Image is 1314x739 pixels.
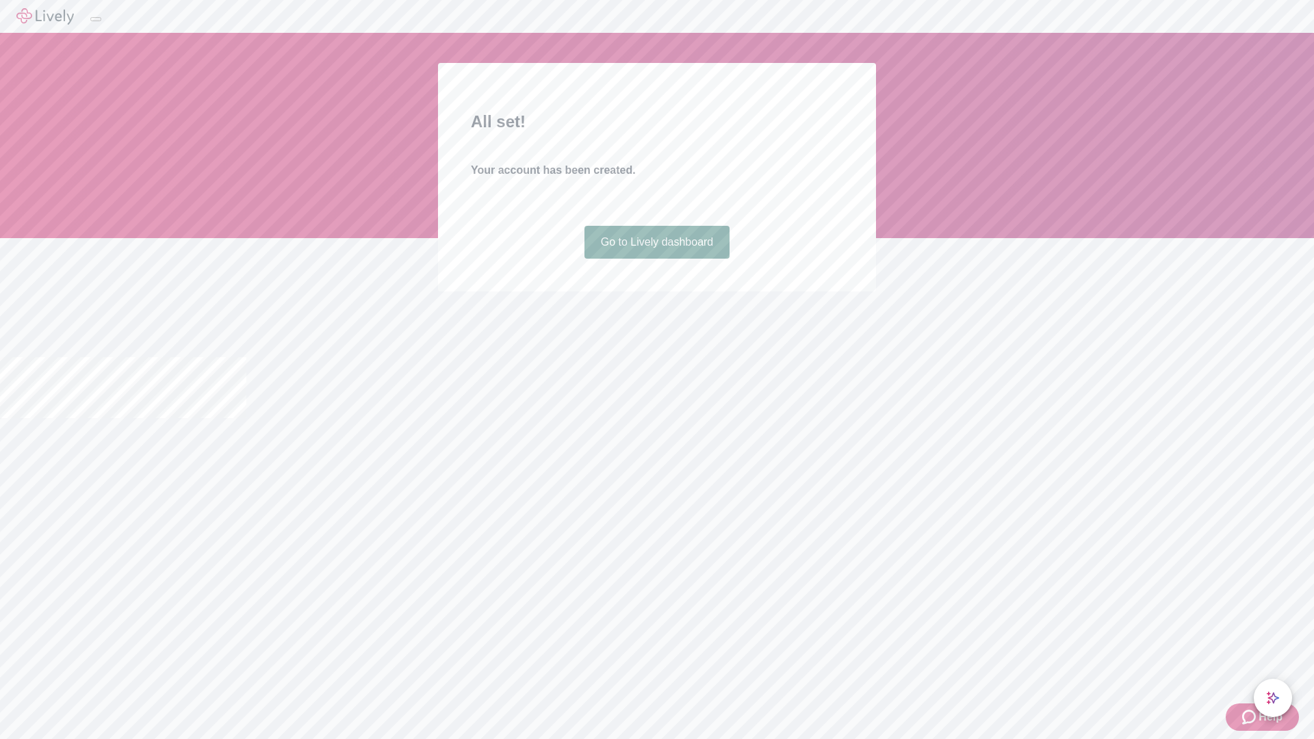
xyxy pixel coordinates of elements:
[471,109,843,134] h2: All set!
[90,17,101,21] button: Log out
[16,8,74,25] img: Lively
[471,162,843,179] h4: Your account has been created.
[1254,679,1292,717] button: chat
[1242,709,1259,725] svg: Zendesk support icon
[1259,709,1283,725] span: Help
[1226,703,1299,731] button: Zendesk support iconHelp
[1266,691,1280,705] svg: Lively AI Assistant
[584,226,730,259] a: Go to Lively dashboard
